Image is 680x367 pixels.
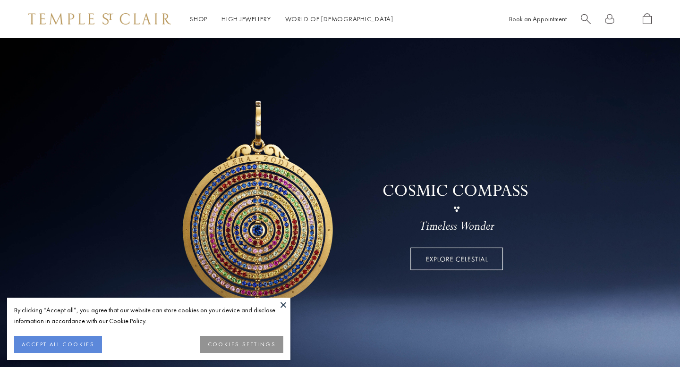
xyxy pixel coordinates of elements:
[190,15,207,23] a: ShopShop
[581,13,591,25] a: Search
[285,15,393,23] a: World of [DEMOGRAPHIC_DATA]World of [DEMOGRAPHIC_DATA]
[28,13,171,25] img: Temple St. Clair
[200,336,283,353] button: COOKIES SETTINGS
[14,336,102,353] button: ACCEPT ALL COOKIES
[190,13,393,25] nav: Main navigation
[633,323,671,358] iframe: Gorgias live chat messenger
[643,13,652,25] a: Open Shopping Bag
[221,15,271,23] a: High JewelleryHigh Jewellery
[509,15,567,23] a: Book an Appointment
[14,305,283,326] div: By clicking “Accept all”, you agree that our website can store cookies on your device and disclos...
